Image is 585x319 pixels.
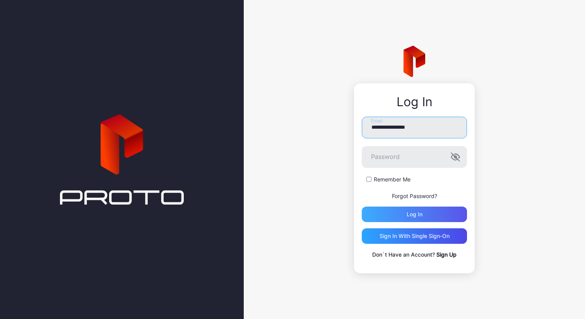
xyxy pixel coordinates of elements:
button: Password [451,152,460,162]
label: Remember Me [374,176,411,183]
button: Sign in With Single Sign-On [362,228,467,244]
a: Sign Up [436,251,457,258]
div: Log in [407,211,422,217]
a: Forgot Password? [392,193,437,199]
input: Password [362,146,467,168]
button: Log in [362,207,467,222]
input: Email [362,117,467,138]
p: Don`t Have an Account? [362,250,467,259]
div: Log In [362,95,467,109]
div: Sign in With Single Sign-On [380,233,450,239]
